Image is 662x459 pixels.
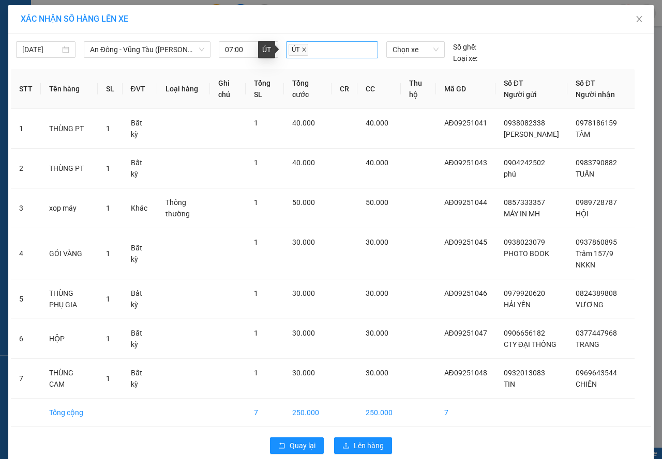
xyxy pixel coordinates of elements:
span: CTY ĐẠI THỐNG [504,340,556,349]
span: 07:00 [225,42,272,57]
span: HỘI [576,210,589,218]
span: ÚT [289,44,308,56]
span: 1 [106,124,110,133]
span: 1 [254,238,258,246]
th: SL [98,69,123,109]
td: Bất kỳ [123,319,158,359]
span: AĐ09251048 [444,369,487,377]
span: 1 [254,159,258,167]
span: Lên hàng [354,440,384,451]
th: Tổng cước [284,69,332,109]
th: STT [11,69,41,109]
td: 7 [436,399,495,427]
td: Khác [123,188,158,228]
span: Số ĐT [504,79,523,87]
th: Tổng SL [246,69,284,109]
td: 5 [11,279,41,319]
span: 0937860895 [576,238,617,246]
span: 1 [254,119,258,127]
span: 0978186159 [576,119,617,127]
span: 40.000 [366,159,388,167]
span: rollback [278,442,285,450]
span: AĐ09251044 [444,198,487,207]
span: TÂM [576,130,590,138]
span: 50.000 [292,198,315,207]
span: 40.000 [366,119,388,127]
td: THÙNG PT [41,109,98,149]
span: 0969643544 [576,369,617,377]
span: 1 [254,329,258,337]
span: 0904242502 [504,159,545,167]
td: Bất kỳ [123,149,158,188]
span: PHOTO BOOK [504,249,549,258]
td: THÙNG PHỤ GIA [41,279,98,319]
span: 1 [106,249,110,258]
span: 30.000 [292,238,315,246]
span: Chọn xe [393,42,439,57]
span: 30.000 [292,289,315,297]
span: Số ghế: [453,41,476,53]
div: ÚT [258,41,275,58]
td: 6 [11,319,41,359]
span: CHIẾN [576,380,597,388]
span: 1 [106,295,110,303]
span: HẢI YẾN [504,300,531,309]
button: Close [625,5,654,34]
span: Quay lại [290,440,315,451]
td: GÓI VÀNG [41,228,98,279]
span: An Đông - Vũng Tàu (Hàng Hoá) [90,42,204,57]
span: 1 [106,204,110,212]
span: 0377447968 [576,329,617,337]
span: 1 [254,289,258,297]
span: MÁY IN MH [504,210,540,218]
th: CR [332,69,357,109]
span: 0983790882 [576,159,617,167]
span: AĐ09251046 [444,289,487,297]
span: 30.000 [366,369,388,377]
span: 30.000 [366,238,388,246]
span: Người nhận [576,90,615,99]
th: Mã GD [436,69,495,109]
td: 250.000 [284,399,332,427]
span: Người gửi [504,90,537,99]
th: ĐVT [123,69,158,109]
td: Bất kỳ [123,359,158,399]
span: 1 [254,198,258,207]
span: 0932013083 [504,369,545,377]
span: [PERSON_NAME] [504,130,559,138]
span: close [635,15,643,23]
td: Tổng cộng [41,399,98,427]
th: Loại hàng [157,69,210,109]
td: 4 [11,228,41,279]
span: TRANG [576,340,599,349]
span: XÁC NHẬN SỐ HÀNG LÊN XE [21,14,128,24]
input: 13/09/2025 [22,44,60,55]
th: Ghi chú [210,69,245,109]
span: 0989728787 [576,198,617,207]
span: VƯƠNG [576,300,604,309]
td: 3 [11,188,41,228]
span: 0857333357 [504,198,545,207]
span: 1 [106,374,110,383]
span: AĐ09251041 [444,119,487,127]
span: 0979920620 [504,289,545,297]
td: Bất kỳ [123,279,158,319]
span: 0938023079 [504,238,545,246]
span: 1 [106,164,110,172]
th: Thu hộ [401,69,436,109]
span: AĐ09251047 [444,329,487,337]
td: 7 [246,399,284,427]
span: 30.000 [292,329,315,337]
td: THÙNG PT [41,149,98,188]
span: close [302,47,307,52]
td: THÙNG CAM [41,359,98,399]
td: Bất kỳ [123,228,158,279]
td: 7 [11,359,41,399]
th: CC [357,69,401,109]
span: Số ĐT [576,79,595,87]
td: Bất kỳ [123,109,158,149]
span: phú [504,170,516,178]
span: 40.000 [292,159,315,167]
span: upload [342,442,350,450]
span: 1 [254,369,258,377]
